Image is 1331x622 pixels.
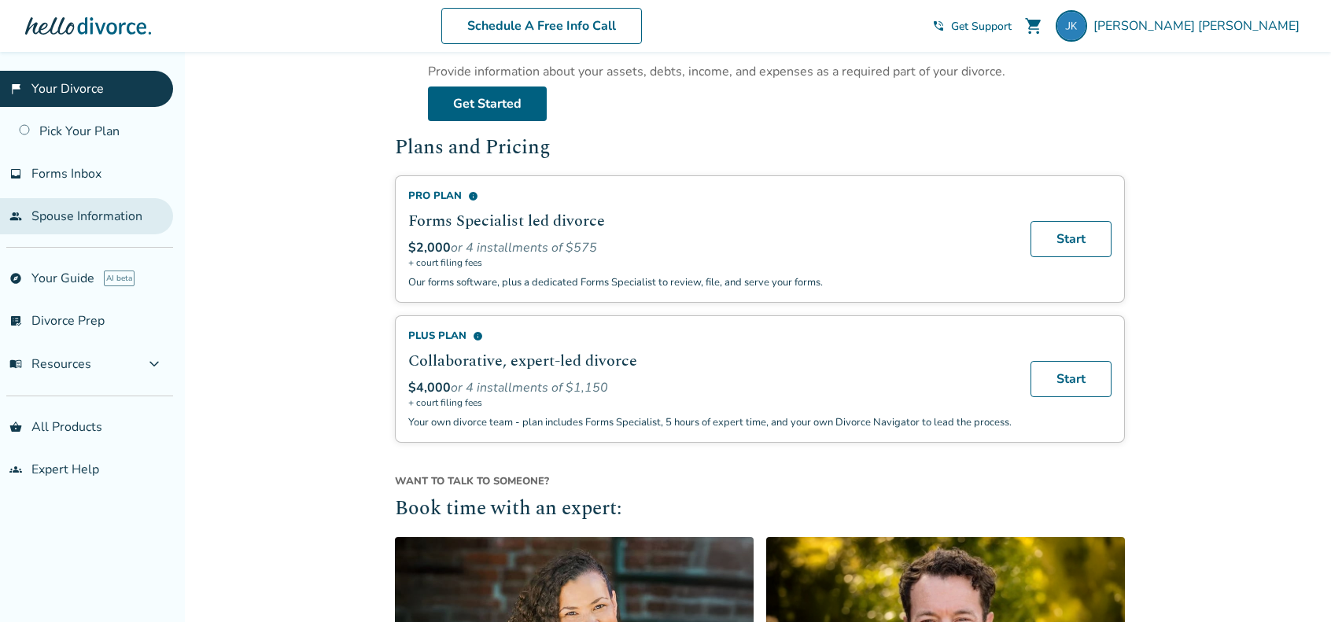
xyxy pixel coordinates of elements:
div: Provide information about your assets, debts, income, and expenses as a required part of your div... [428,63,1125,80]
span: expand_more [145,355,164,374]
span: Want to talk to someone? [395,474,1125,488]
span: shopping_basket [9,421,22,433]
a: Start [1031,221,1112,257]
span: flag_2 [9,83,22,95]
span: + court filing fees [408,396,1012,409]
h2: Collaborative, expert-led divorce [408,349,1012,373]
span: inbox [9,167,22,180]
p: Your own divorce team - plan includes Forms Specialist, 5 hours of expert time, and your own Divo... [408,415,1012,429]
p: Our forms software, plus a dedicated Forms Specialist to review, file, and serve your forms. [408,275,1012,289]
span: info [468,191,478,201]
img: jackierangekelly@gmail.com [1056,10,1087,42]
span: + court filing fees [408,256,1012,269]
span: menu_book [9,358,22,370]
div: or 4 installments of $575 [408,239,1012,256]
a: phone_in_talkGet Support [932,19,1012,34]
a: Schedule A Free Info Call [441,8,642,44]
div: Pro Plan [408,189,1012,203]
span: Forms Inbox [31,165,101,182]
span: shopping_cart [1024,17,1043,35]
span: groups [9,463,22,476]
span: AI beta [104,271,135,286]
iframe: Chat Widget [1252,547,1331,622]
div: Plus Plan [408,329,1012,343]
span: info [473,331,483,341]
span: explore [9,272,22,285]
span: people [9,210,22,223]
h2: Plans and Pricing [395,134,1125,164]
a: Get Started [428,86,547,121]
span: [PERSON_NAME] [PERSON_NAME] [1093,17,1306,35]
a: Start [1031,361,1112,397]
span: Get Support [951,19,1012,34]
span: list_alt_check [9,315,22,327]
h2: Book time with an expert: [395,495,1125,524]
h2: Forms Specialist led divorce [408,209,1012,233]
span: Resources [9,355,91,373]
span: phone_in_talk [932,20,945,32]
span: $4,000 [408,379,451,396]
div: or 4 installments of $1,150 [408,379,1012,396]
span: $2,000 [408,239,451,256]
